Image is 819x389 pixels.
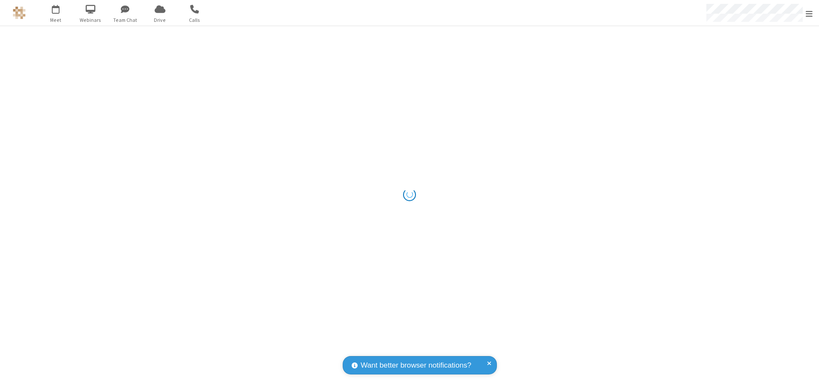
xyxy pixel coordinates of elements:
[109,16,141,24] span: Team Chat
[40,16,72,24] span: Meet
[13,6,26,19] img: QA Selenium DO NOT DELETE OR CHANGE
[144,16,176,24] span: Drive
[361,360,471,371] span: Want better browser notifications?
[179,16,211,24] span: Calls
[75,16,107,24] span: Webinars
